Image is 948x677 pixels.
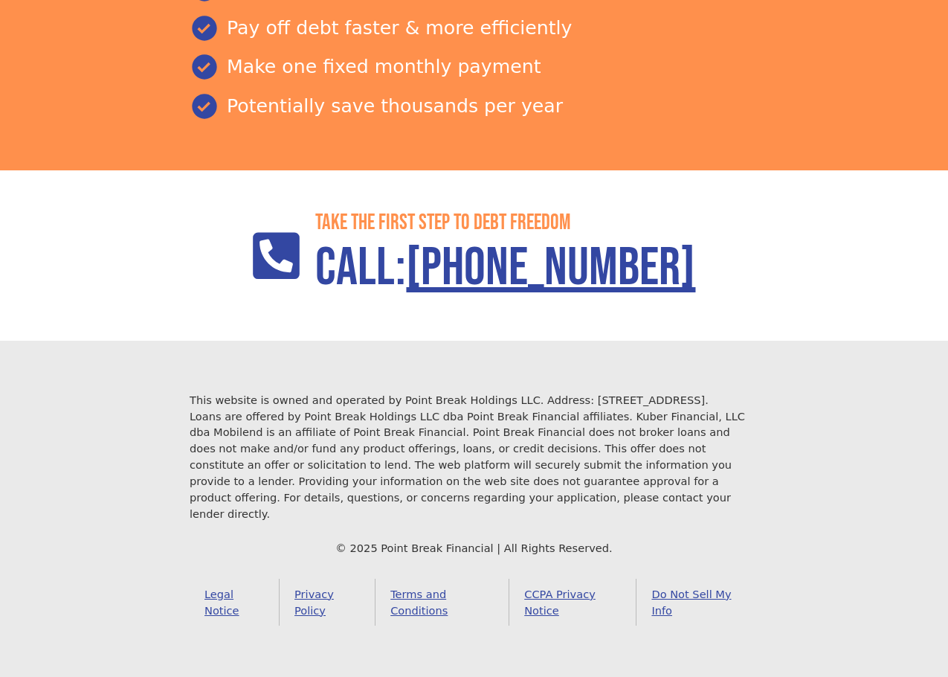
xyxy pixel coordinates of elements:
a: Privacy Policy [280,579,375,626]
div: Pay off debt faster & more efficiently [190,13,758,43]
a: CCPA Privacy Notice [509,579,636,626]
div: Make one fixed monthly payment [190,52,758,82]
a: Legal Notice [190,579,280,626]
h1: Call: [315,237,695,301]
a: [PHONE_NUMBER] [406,236,695,301]
a: Do Not Sell My Info [636,579,758,626]
h2: Take the First step to debt freedom [315,211,695,237]
div: Potentially save thousands per year [190,92,758,121]
a: Terms and Conditions [375,579,509,626]
div: This website is owned and operated by Point Break Holdings LLC. Address: [STREET_ADDRESS]. Loans ... [190,392,758,522]
div: © 2025 Point Break Financial | All Rights Reserved. [190,540,758,556]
